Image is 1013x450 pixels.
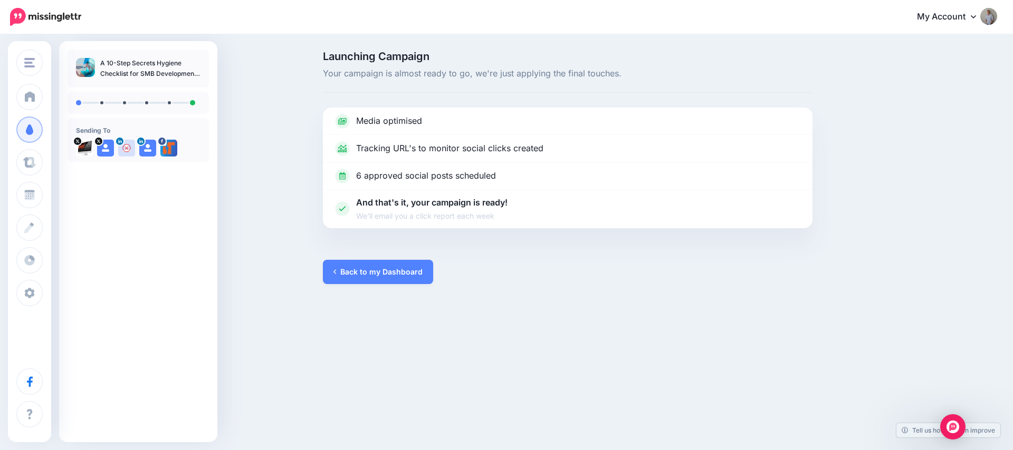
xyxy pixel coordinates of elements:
img: user_default_image.png [118,140,135,156]
span: Your campaign is almost ready to go, we're just applying the final touches. [323,67,813,81]
img: user_default_image.png [97,140,114,156]
img: user_default_image.png [139,140,156,156]
h4: Sending To [76,126,200,134]
img: 428652482_854377056700987_8639726828542345580_n-bsa146612.jpg [160,140,177,156]
a: Tell us how we can improve [896,423,1000,437]
p: 6 approved social posts scheduled [356,169,496,183]
a: My Account [906,4,997,30]
p: A 10-Step Secrets Hygiene Checklist for SMB Development & Operations Teams [100,58,200,79]
img: 6419557f56b57b2f9436f36c11c18459_thumb.jpg [76,58,95,77]
img: Missinglettr [10,8,81,26]
span: Launching Campaign [323,51,813,62]
img: 931ab0b3072c3b99b00a0fbbfaeab101-26458.png [76,140,93,156]
p: Tracking URL's to monitor social clicks created [356,142,543,155]
div: Open Intercom Messenger [940,414,966,439]
img: menu.png [24,58,35,67]
span: We'll email you a click report each week [356,210,508,222]
p: Media optimised [356,114,422,128]
a: Back to my Dashboard [323,260,433,284]
p: And that's it, your campaign is ready! [356,196,508,222]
